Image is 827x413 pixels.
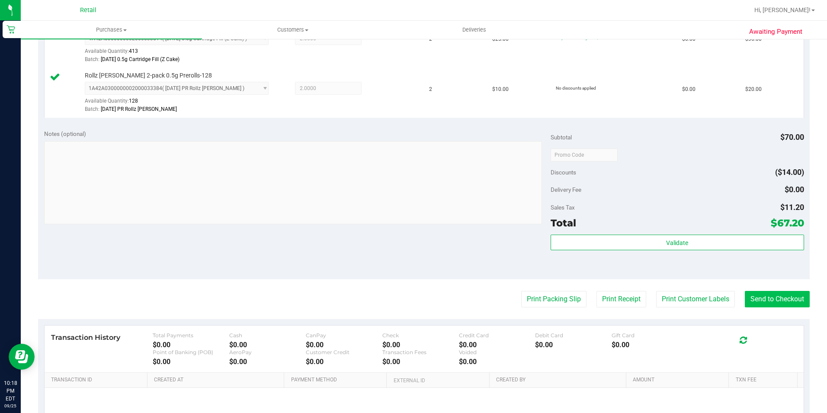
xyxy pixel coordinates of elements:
[21,26,202,34] span: Purchases
[153,358,229,366] div: $0.00
[551,186,581,193] span: Delivery Fee
[745,85,762,94] span: $20.00
[229,349,306,355] div: AeroPay
[80,6,96,14] span: Retail
[771,217,804,229] span: $67.20
[229,358,306,366] div: $0.00
[749,27,802,37] span: Awaiting Payment
[382,341,459,349] div: $0.00
[551,165,576,180] span: Discounts
[666,239,688,246] span: Validate
[202,21,383,39] a: Customers
[85,56,99,62] span: Batch:
[492,85,509,94] span: $10.00
[153,349,229,355] div: Point of Banking (POB)
[551,134,572,141] span: Subtotal
[656,291,735,307] button: Print Customer Labels
[101,106,177,112] span: [DATE] PR Rollz [PERSON_NAME]
[775,168,804,177] span: ($14.00)
[459,332,535,339] div: Credit Card
[4,379,17,403] p: 10:18 PM EDT
[384,21,565,39] a: Deliveries
[780,203,804,212] span: $11.20
[459,341,535,349] div: $0.00
[4,403,17,409] p: 09/25
[596,291,646,307] button: Print Receipt
[429,85,432,94] span: 2
[382,332,459,339] div: Check
[785,185,804,194] span: $0.00
[153,332,229,339] div: Total Payments
[612,332,688,339] div: Gift Card
[551,235,804,250] button: Validate
[780,132,804,142] span: $70.00
[306,332,382,339] div: CanPay
[382,349,459,355] div: Transaction Fees
[551,148,618,161] input: Promo Code
[745,291,810,307] button: Send to Checkout
[306,341,382,349] div: $0.00
[202,26,383,34] span: Customers
[85,71,212,80] span: Rollz [PERSON_NAME] 2-pack 0.5g Prerolls-128
[21,21,202,39] a: Purchases
[521,291,587,307] button: Print Packing Slip
[551,204,575,211] span: Sales Tax
[129,48,138,54] span: 413
[85,95,279,112] div: Available Quantity:
[229,332,306,339] div: Cash
[85,45,279,62] div: Available Quantity:
[451,26,498,34] span: Deliveries
[6,25,15,34] inline-svg: Retail
[9,344,35,370] iframe: Resource center
[556,86,596,90] span: No discounts applied
[754,6,811,13] span: Hi, [PERSON_NAME]!
[101,56,180,62] span: [DATE] 0.5g Cartridge Fill (Z Cake)
[291,377,384,384] a: Payment Method
[85,106,99,112] span: Batch:
[129,98,138,104] span: 128
[736,377,794,384] a: Txn Fee
[44,130,86,137] span: Notes (optional)
[386,373,489,388] th: External ID
[154,377,281,384] a: Created At
[682,85,696,94] span: $0.00
[51,377,144,384] a: Transaction ID
[459,349,535,355] div: Voided
[535,341,612,349] div: $0.00
[306,349,382,355] div: Customer Credit
[633,377,725,384] a: Amount
[612,341,688,349] div: $0.00
[551,217,576,229] span: Total
[153,341,229,349] div: $0.00
[382,358,459,366] div: $0.00
[229,341,306,349] div: $0.00
[535,332,612,339] div: Debit Card
[306,358,382,366] div: $0.00
[496,377,623,384] a: Created By
[459,358,535,366] div: $0.00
